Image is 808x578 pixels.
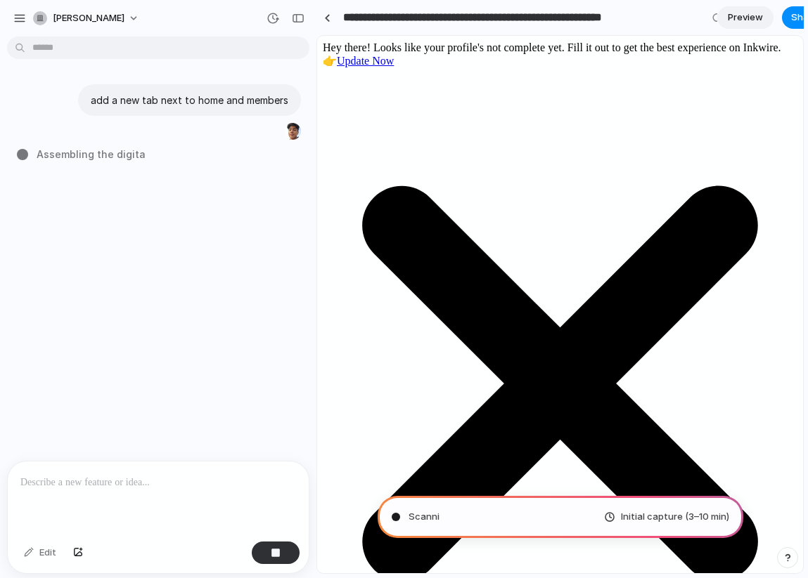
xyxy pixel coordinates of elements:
span: Initial capture (3–10 min) [621,510,729,524]
button: [PERSON_NAME] [27,7,146,29]
a: Preview [717,6,774,29]
span: [PERSON_NAME] [53,11,124,25]
span: Preview [728,11,763,25]
a: Update Now [20,19,77,31]
span: Hey there! Looks like your profile's not complete yet. Fill it out to get the best experience on ... [6,6,464,31]
span: Assembling the digita [37,147,146,162]
p: add a new tab next to home and members [91,93,288,107]
span: Scanni [409,510,440,524]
